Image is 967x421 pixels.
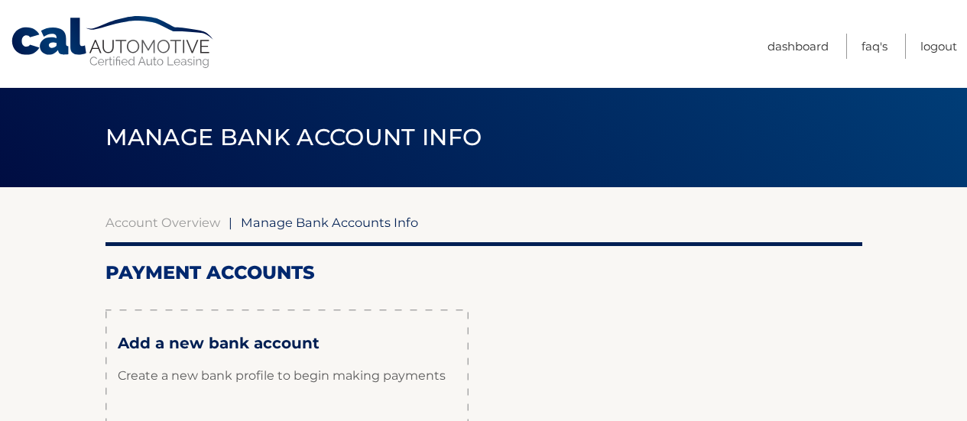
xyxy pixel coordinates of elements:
[241,215,418,230] span: Manage Bank Accounts Info
[105,123,482,151] span: Manage Bank Account Info
[767,34,829,59] a: Dashboard
[118,334,456,353] h3: Add a new bank account
[105,215,220,230] a: Account Overview
[229,215,232,230] span: |
[920,34,957,59] a: Logout
[10,15,216,70] a: Cal Automotive
[105,261,862,284] h2: Payment Accounts
[862,34,887,59] a: FAQ's
[118,353,456,399] p: Create a new bank profile to begin making payments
